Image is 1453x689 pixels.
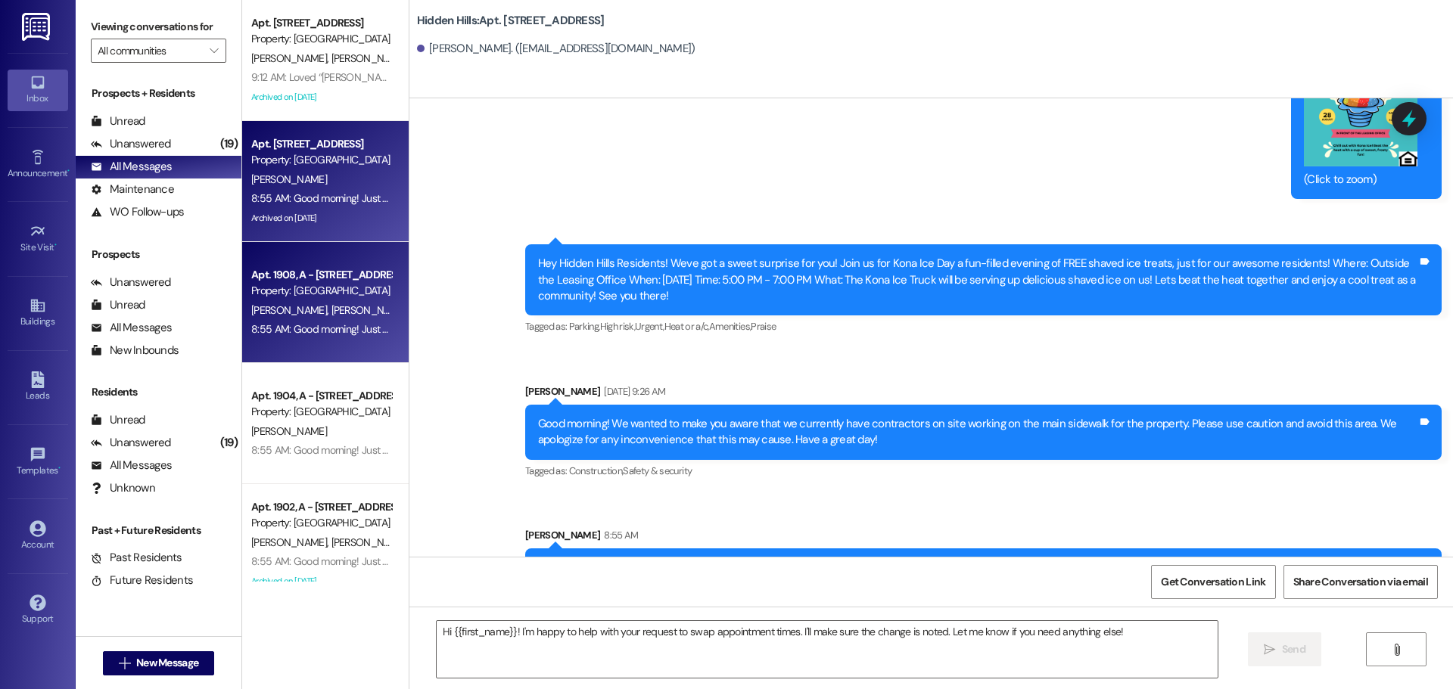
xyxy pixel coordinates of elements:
span: • [58,463,61,473]
span: Parking , [569,320,600,333]
span: • [67,166,70,176]
div: Archived on [DATE] [250,209,393,228]
span: Safety & security [623,464,692,477]
span: High risk , [600,320,636,333]
div: (19) [216,132,241,156]
span: Amenities , [709,320,751,333]
div: [PERSON_NAME]. ([EMAIL_ADDRESS][DOMAIN_NAME]) [417,41,695,57]
div: Unanswered [91,275,171,290]
div: Prospects + Residents [76,85,241,101]
div: Good morning! We wanted to make you aware that we currently have contractors on site working on t... [538,416,1417,448]
div: Unanswered [91,435,171,451]
div: Tagged as: [525,460,1442,482]
span: Praise [751,320,776,333]
i:  [210,45,218,57]
a: Support [8,590,68,631]
img: ResiDesk Logo [22,13,53,41]
div: Apt. [STREET_ADDRESS] [251,15,391,31]
span: [PERSON_NAME] [331,51,406,65]
span: Send [1282,641,1305,657]
div: Property: [GEOGRAPHIC_DATA] [251,515,391,531]
a: Buildings [8,293,68,334]
div: Property: [GEOGRAPHIC_DATA] [251,31,391,47]
div: Future Residents [91,573,193,588]
div: WO Follow-ups [91,204,184,220]
span: [PERSON_NAME] [251,535,331,549]
span: [PERSON_NAME] [251,51,331,65]
button: New Message [103,651,215,675]
b: Hidden Hills: Apt. [STREET_ADDRESS] [417,13,605,29]
input: All communities [98,39,202,63]
span: Urgent , [635,320,664,333]
div: Property: [GEOGRAPHIC_DATA] [251,283,391,299]
div: Past Residents [91,550,182,566]
span: • [54,240,57,250]
label: Viewing conversations for [91,15,226,39]
span: Share Conversation via email [1293,574,1428,590]
button: Send [1248,632,1321,666]
span: [PERSON_NAME] [331,535,406,549]
span: [PERSON_NAME] [251,424,327,438]
div: Tagged as: [525,315,1442,337]
a: Templates • [8,442,68,483]
div: All Messages [91,458,172,473]
span: [PERSON_NAME] [251,172,327,186]
div: All Messages [91,159,172,175]
div: Unread [91,113,145,129]
i:  [1391,644,1402,656]
div: Residents [76,384,241,400]
span: Construction , [569,464,624,477]
div: (19) [216,431,241,455]
div: [PERSON_NAME] [525,527,1442,548]
div: Past + Future Residents [76,523,241,538]
div: Apt. 1902, A - [STREET_ADDRESS] [251,499,391,515]
div: Unanswered [91,136,171,152]
div: Prospects [76,247,241,262]
div: 9:12 AM: Loved “[PERSON_NAME] ([GEOGRAPHIC_DATA]): Yes, that will work out fine! We'll see you th... [251,70,747,84]
div: Unread [91,297,145,313]
div: Maintenance [91,182,174,197]
i:  [119,657,130,669]
div: [DATE] 9:26 AM [600,383,665,399]
a: Site Visit • [8,219,68,259]
span: Get Conversation Link [1161,574,1265,590]
a: Leads [8,367,68,408]
span: Heat or a/c , [664,320,709,333]
div: Apt. [STREET_ADDRESS] [251,136,391,152]
div: Property: [GEOGRAPHIC_DATA] [251,404,391,420]
div: (Click to zoom) [1304,172,1417,188]
div: All Messages [91,320,172,336]
span: [PERSON_NAME] [251,303,331,317]
div: [PERSON_NAME] [525,383,1442,405]
div: Archived on [DATE] [250,88,393,107]
span: New Message [136,655,198,671]
a: Inbox [8,70,68,110]
div: New Inbounds [91,343,179,358]
button: Share Conversation via email [1283,565,1438,599]
button: Get Conversation Link [1151,565,1275,599]
div: 8:55 AM [600,527,638,543]
div: Hey Hidden Hills Residents! Weve got a sweet surprise for you! Join us for Kona Ice Day a fun-fil... [538,256,1417,304]
span: [PERSON_NAME] [331,303,406,317]
div: Apt. 1904, A - [STREET_ADDRESS] [251,388,391,404]
a: Account [8,516,68,557]
div: Property: [GEOGRAPHIC_DATA] [251,152,391,168]
i:  [1264,644,1275,656]
div: Archived on [DATE] [250,572,393,591]
div: Apt. 1908, A - [STREET_ADDRESS] [251,267,391,283]
div: Unread [91,412,145,428]
div: Unknown [91,480,155,496]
